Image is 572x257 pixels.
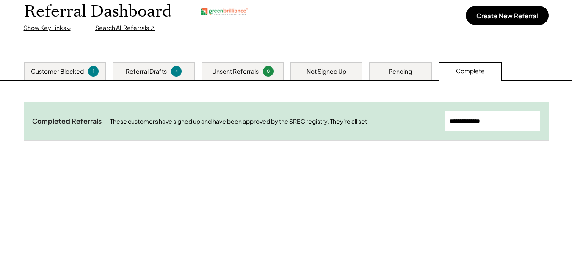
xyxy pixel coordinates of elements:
[172,68,180,75] div: 4
[389,67,412,76] div: Pending
[456,67,485,75] div: Complete
[110,117,437,126] div: These customers have signed up and have been approved by the SREC registry. They're all set!
[307,67,346,76] div: Not Signed Up
[89,68,97,75] div: 1
[32,117,102,126] div: Completed Referrals
[85,24,87,32] div: |
[24,24,77,32] div: Show Key Links ↓
[264,68,272,75] div: 0
[24,2,171,22] h1: Referral Dashboard
[95,24,155,32] div: Search All Referrals ↗
[31,67,84,76] div: Customer Blocked
[466,6,549,25] button: Create New Referral
[201,8,248,15] img: greenbrilliance.png
[212,67,259,76] div: Unsent Referrals
[126,67,167,76] div: Referral Drafts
